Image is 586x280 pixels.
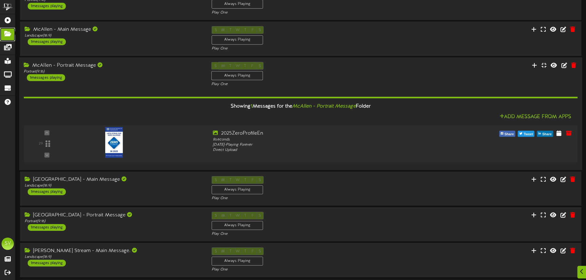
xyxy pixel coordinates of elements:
[499,131,516,137] button: Share
[19,100,582,113] div: Showing Messages for the Folder
[212,231,389,237] div: Play One
[28,224,66,231] div: 1 messages playing
[106,127,123,158] img: ea16ee4a-ddeb-4bdc-ad26-71ddff571599.jpg
[251,104,253,109] span: 1
[292,104,356,109] i: McAllen - Portrait Message
[25,212,202,219] div: [GEOGRAPHIC_DATA] - Portrait Message
[24,69,202,74] div: Portrait ( 9:16 )
[522,131,534,138] span: Tweet
[498,113,573,121] button: Add Message From Apps
[518,131,534,137] button: Tweet
[28,38,66,45] div: 1 messages playing
[25,33,202,38] div: Landscape ( 16:9 )
[212,185,263,194] div: Always Playing
[537,131,553,137] button: Share
[24,62,202,69] div: McAllen - Portrait Message
[28,3,66,10] div: 1 messages playing
[28,188,66,195] div: 1 messages playing
[503,131,515,138] span: Share
[212,221,263,230] div: Always Playing
[212,257,263,266] div: Always Playing
[2,238,14,250] div: SV
[25,183,202,188] div: Landscape ( 16:9 )
[541,131,553,138] span: Share
[25,219,202,224] div: Portrait ( 9:16 )
[212,267,389,272] div: Play One
[213,130,434,137] div: 2025ZeroProfileEn
[213,142,434,148] div: [DATE] - Playing Forever
[211,71,263,80] div: Always Playing
[25,176,202,183] div: [GEOGRAPHIC_DATA] - Main Message
[27,74,65,81] div: 1 messages playing
[25,254,202,260] div: Landscape ( 16:9 )
[213,137,434,142] div: 8 seconds
[25,26,202,33] div: McAllen - Main Message
[212,35,263,44] div: Always Playing
[213,148,434,153] div: Direct Upload
[211,82,390,87] div: Play One
[25,247,202,254] div: [PERSON_NAME] Stream - Main Message.
[212,46,389,51] div: Play One
[212,196,389,201] div: Play One
[212,10,389,15] div: Play One
[28,260,66,266] div: 1 messages playing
